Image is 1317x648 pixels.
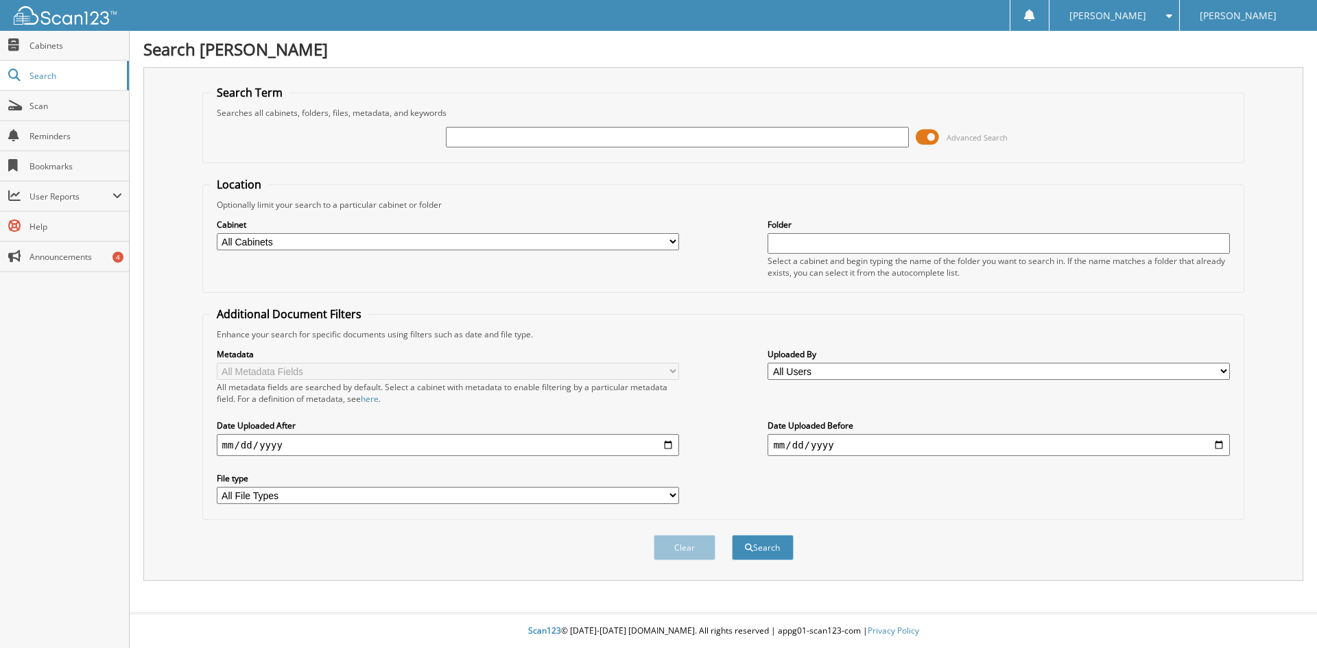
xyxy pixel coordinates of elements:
label: Folder [768,219,1230,230]
span: Scan [29,100,122,112]
span: Advanced Search [947,132,1008,143]
div: 4 [112,252,123,263]
button: Search [732,535,794,560]
label: Date Uploaded After [217,420,679,431]
div: Enhance your search for specific documents using filters such as date and file type. [210,328,1237,340]
span: Bookmarks [29,160,122,172]
button: Clear [654,535,715,560]
label: Metadata [217,348,679,360]
label: Uploaded By [768,348,1230,360]
div: Select a cabinet and begin typing the name of the folder you want to search in. If the name match... [768,255,1230,278]
span: Announcements [29,251,122,263]
input: end [768,434,1230,456]
label: Cabinet [217,219,679,230]
a: here [361,393,379,405]
label: Date Uploaded Before [768,420,1230,431]
label: File type [217,472,679,484]
span: User Reports [29,191,112,202]
div: All metadata fields are searched by default. Select a cabinet with metadata to enable filtering b... [217,381,679,405]
input: start [217,434,679,456]
h1: Search [PERSON_NAME] [143,38,1303,60]
legend: Location [210,177,268,192]
span: Cabinets [29,40,122,51]
div: © [DATE]-[DATE] [DOMAIN_NAME]. All rights reserved | appg01-scan123-com | [130,614,1317,648]
legend: Additional Document Filters [210,307,368,322]
img: scan123-logo-white.svg [14,6,117,25]
span: Scan123 [528,625,561,636]
div: Optionally limit your search to a particular cabinet or folder [210,199,1237,211]
a: Privacy Policy [868,625,919,636]
span: Help [29,221,122,232]
span: [PERSON_NAME] [1069,12,1146,20]
span: Reminders [29,130,122,142]
div: Searches all cabinets, folders, files, metadata, and keywords [210,107,1237,119]
legend: Search Term [210,85,289,100]
span: Search [29,70,120,82]
span: [PERSON_NAME] [1200,12,1277,20]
